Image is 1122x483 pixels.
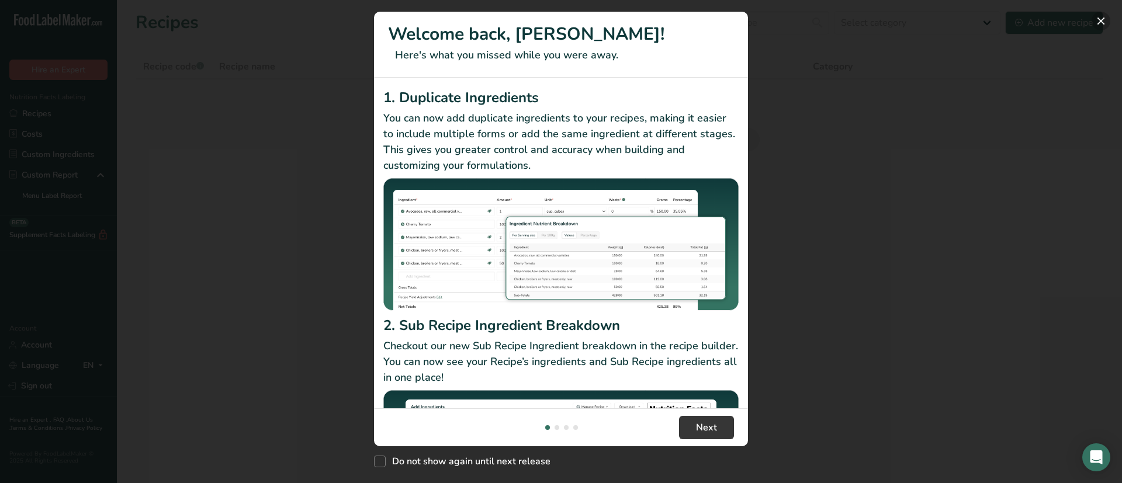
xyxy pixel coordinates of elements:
[383,315,739,336] h2: 2. Sub Recipe Ingredient Breakdown
[679,416,734,439] button: Next
[1082,443,1110,471] div: Open Intercom Messenger
[696,421,717,435] span: Next
[383,178,739,311] img: Duplicate Ingredients
[383,87,739,108] h2: 1. Duplicate Ingredients
[386,456,550,467] span: Do not show again until next release
[388,47,734,63] p: Here's what you missed while you were away.
[383,110,739,173] p: You can now add duplicate ingredients to your recipes, making it easier to include multiple forms...
[388,21,734,47] h1: Welcome back, [PERSON_NAME]!
[383,338,739,385] p: Checkout our new Sub Recipe Ingredient breakdown in the recipe builder. You can now see your Reci...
